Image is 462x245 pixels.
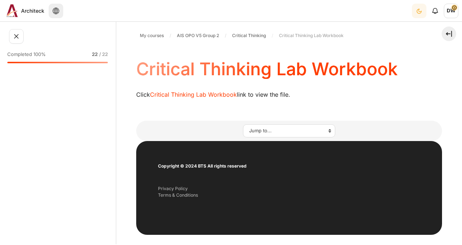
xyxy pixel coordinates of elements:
[136,60,398,79] h4: Critical Thinking Lab Workbook
[174,31,222,40] a: AIS OPO V5 Group 2
[7,51,46,58] span: Completed 100%
[413,3,426,18] div: Dark Mode
[136,90,442,99] div: Click link to view the file.
[279,32,344,39] span: Critical Thinking Lab Workbook
[4,4,44,17] a: Architeck Architeck
[158,163,247,169] strong: Copyright © 2024 BTS All rights reserved
[116,27,462,141] section: Content
[7,62,108,63] div: 100%
[137,31,167,40] a: My courses
[7,4,18,17] img: Architeck
[229,31,269,40] a: Critical Thinking
[49,4,63,18] button: Languages
[140,32,164,39] span: My courses
[276,31,346,40] a: Critical Thinking Lab Workbook
[232,32,266,39] span: Critical Thinking
[158,186,188,191] a: Privacy Policy
[136,30,442,41] nav: Navigation bar
[412,4,426,18] button: Light Mode Dark Mode
[99,51,108,58] span: / 22
[428,4,442,18] div: Show notification window with no new notifications
[92,51,98,58] span: 22
[177,32,219,39] span: AIS OPO V5 Group 2
[444,4,458,18] a: User menu
[158,192,198,198] a: Terms & Conditions
[150,91,237,98] a: Critical Thinking Lab Workbook
[444,4,458,18] span: DW
[21,7,44,15] span: Architeck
